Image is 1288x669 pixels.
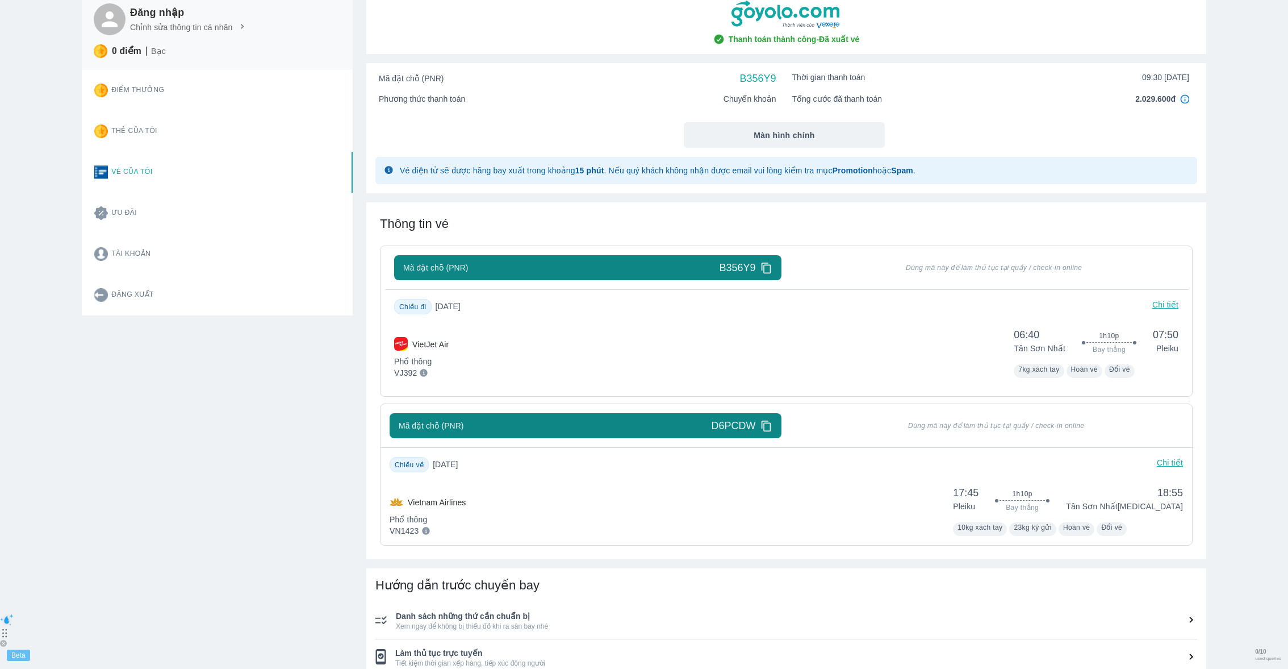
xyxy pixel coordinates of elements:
[390,514,466,525] p: Phổ thông
[94,165,108,179] img: ticket
[1018,365,1059,373] span: 7kg xách tay
[380,217,449,231] span: Thông tin vé
[1255,649,1281,656] span: 0 / 10
[94,84,108,97] img: star
[395,659,1197,668] span: Tiết kiệm thời gian xếp hàng, tiếp xúc đông người
[396,622,1197,631] span: Xem ngay để không bị thiếu đồ khi ra sân bay nhé
[375,649,386,664] img: ic_checklist
[1135,93,1176,105] span: 2.029.600đ
[1255,656,1281,662] span: used queries
[1153,328,1178,342] span: 07:50
[396,610,1197,622] span: Danh sách những thứ cần chuẩn bị
[957,523,1002,531] span: 10kg xách tay
[94,124,108,138] img: star
[436,301,470,312] span: [DATE]
[94,206,108,220] img: promotion
[1066,501,1183,512] p: Tân Sơn Nhất [MEDICAL_DATA]
[713,34,725,45] img: check-circle
[1014,523,1051,531] span: 23kg ký gửi
[754,130,815,141] span: Màn hình chính
[792,93,883,105] span: Tổng cước đã thanh toán
[1006,503,1039,512] span: Bay thẳng
[390,525,419,537] p: VN1423
[810,421,1184,430] span: Dùng mã này để làm thủ tục tại quầy / check-in online
[85,111,290,152] button: Thẻ của tôi
[395,461,424,469] span: Chiều về
[85,193,290,234] button: Ưu đãi
[394,356,449,367] p: Phổ thông
[403,262,468,273] span: Mã đặt chỗ (PNR)
[1157,457,1183,472] p: Chi tiết
[731,1,842,29] img: goyolo-logo
[408,497,466,508] p: Vietnam Airlines
[833,166,873,175] strong: Promotion
[729,34,860,45] span: Thanh toán thành công - Đã xuất vé
[85,70,290,111] button: Điểm thưởng
[1153,343,1178,354] p: Pleiku
[379,93,465,105] span: Phương thức thanh toán
[684,122,885,148] button: Màn hình chính
[1066,486,1183,500] span: 18:55
[85,275,290,315] button: Đăng xuất
[400,166,915,175] span: Vé điện tử sẽ được hãng bay xuất trong khoảng . Nếu quý khách không nhận được email vui lòng kiểm...
[1071,365,1098,373] span: Hoàn vé
[1180,94,1189,103] img: in4
[1142,72,1189,83] span: 09:30 [DATE]
[94,288,108,302] img: logout
[375,578,540,592] span: Hướng dẫn trước chuyến bay
[1152,299,1178,314] p: Chi tiết
[412,339,449,350] p: VietJet Air
[395,647,1197,659] span: Làm thủ tục trực tuyến
[399,420,463,431] span: Mã đặt chỗ (PNR)
[7,650,30,661] div: Beta
[740,72,776,85] span: B356Y9
[1014,343,1065,354] p: Tân Sơn Nhất
[379,73,444,84] span: Mã đặt chỗ (PNR)
[130,22,233,33] p: Chỉnh sửa thông tin cá nhân
[1101,523,1122,531] span: Đổi vé
[810,263,1179,272] span: Dùng mã này để làm thủ tục tại quầy / check-in online
[130,6,247,19] h6: Đăng nhập
[1093,345,1126,354] span: Bay thẳng
[792,72,865,83] span: Thời gian thanh toán
[1099,331,1119,340] span: 1h10p
[720,261,756,275] span: B356Y9
[891,166,913,175] strong: Spam
[1013,489,1032,498] span: 1h10p
[375,616,387,625] img: ic_checklist
[399,303,426,311] span: Chiều đi
[1063,523,1090,531] span: Hoàn vé
[112,45,141,57] p: 0 điểm
[433,459,467,470] span: [DATE]
[575,166,604,175] strong: 15 phút
[1109,365,1130,373] span: Đổi vé
[85,234,290,275] button: Tài khoản
[712,419,756,433] span: D6PCDW
[384,166,393,174] img: glyph
[953,501,978,512] p: Pleiku
[724,93,776,105] span: Chuyển khoản
[85,152,290,193] button: Vé của tôi
[94,247,108,261] img: account
[1014,328,1065,342] span: 06:40
[94,44,107,58] img: star
[953,486,978,500] span: 17:45
[394,367,417,379] p: VJ392
[82,70,353,315] div: Card thong tin user
[151,45,166,57] p: Bạc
